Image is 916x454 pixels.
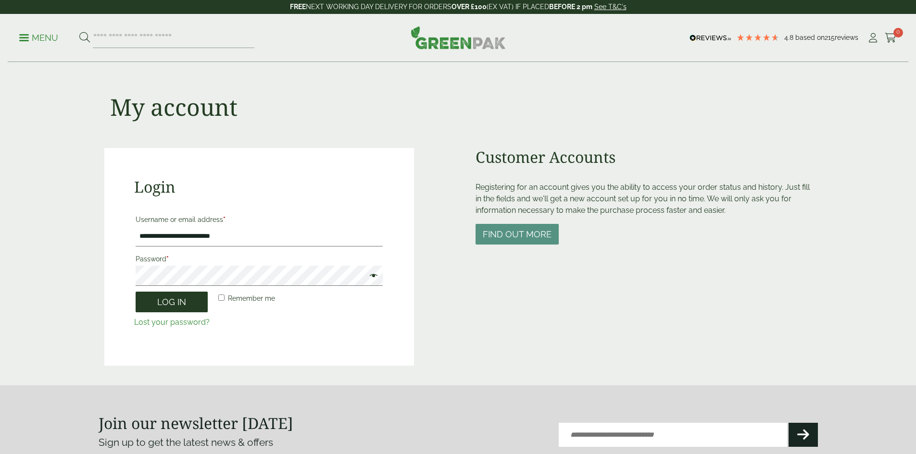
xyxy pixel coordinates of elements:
strong: FREE [290,3,306,11]
label: Password [136,252,383,266]
span: 4.8 [784,34,795,41]
a: 0 [885,31,897,45]
p: Menu [19,32,58,44]
strong: BEFORE 2 pm [549,3,592,11]
a: See T&C's [594,3,627,11]
img: GreenPak Supplies [411,26,506,49]
img: REVIEWS.io [690,35,731,41]
h2: Customer Accounts [476,148,812,166]
span: 215 [825,34,835,41]
input: Remember me [218,294,225,301]
i: Cart [885,33,897,43]
span: 0 [893,28,903,37]
a: Menu [19,32,58,42]
strong: Join our newsletter [DATE] [99,413,293,433]
span: Remember me [228,294,275,302]
div: 4.79 Stars [736,33,779,42]
h2: Login [134,178,385,196]
a: Lost your password? [134,318,210,327]
i: My Account [867,33,879,43]
strong: OVER £100 [452,3,487,11]
p: Sign up to get the latest news & offers [99,435,422,450]
label: Username or email address [136,213,383,226]
p: Registering for an account gives you the ability to access your order status and history. Just fi... [476,182,812,216]
button: Find out more [476,224,559,245]
h1: My account [110,93,238,121]
a: Find out more [476,230,559,239]
span: Based on [795,34,825,41]
button: Log in [136,292,208,312]
span: reviews [835,34,858,41]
